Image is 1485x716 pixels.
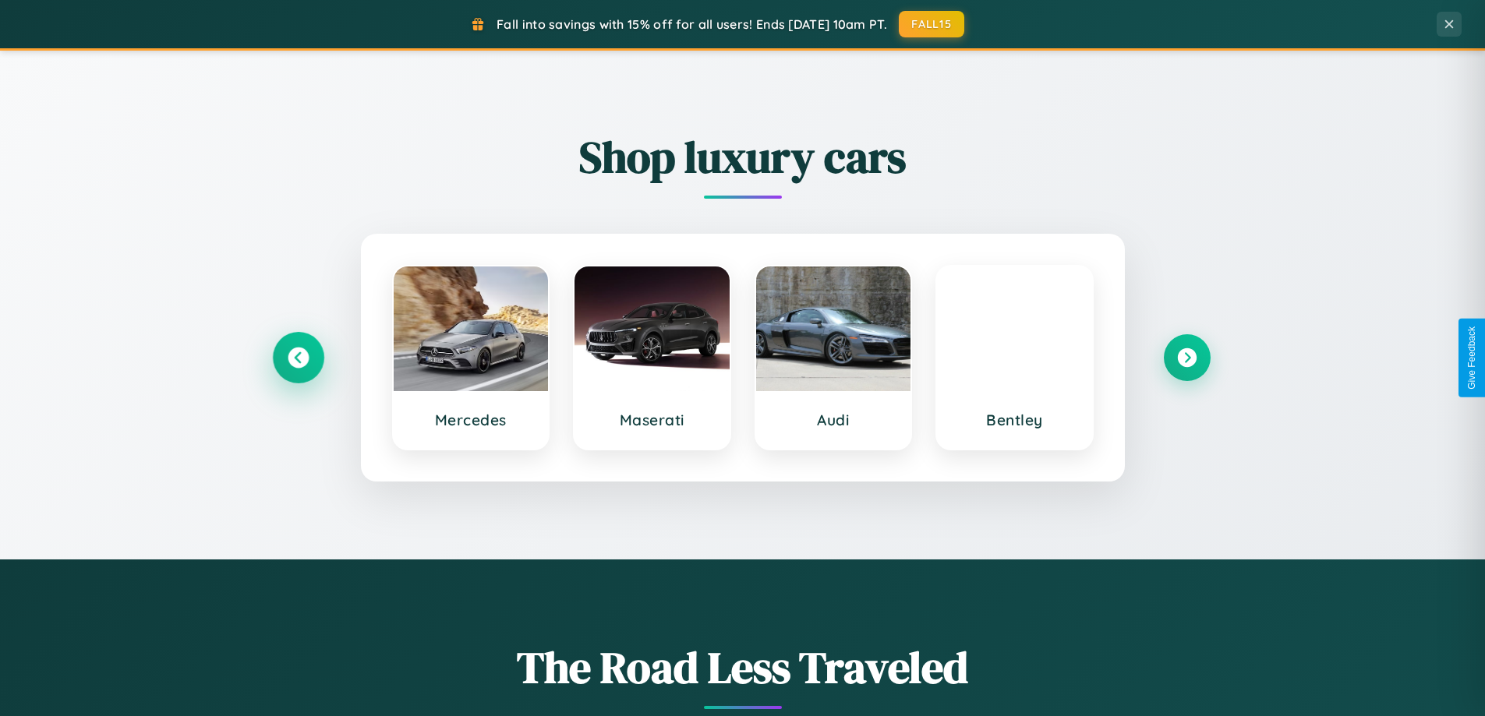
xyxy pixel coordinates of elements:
span: Fall into savings with 15% off for all users! Ends [DATE] 10am PT. [497,16,887,32]
div: Give Feedback [1466,326,1477,390]
h3: Maserati [590,411,714,429]
h3: Audi [772,411,896,429]
h3: Mercedes [409,411,533,429]
button: FALL15 [899,11,964,37]
h2: Shop luxury cars [275,127,1211,187]
h3: Bentley [953,411,1077,429]
h1: The Road Less Traveled [275,637,1211,697]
